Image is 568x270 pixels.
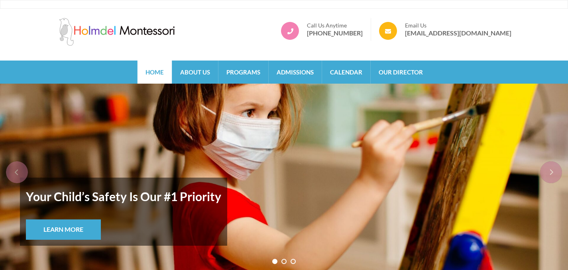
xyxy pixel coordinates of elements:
strong: Your Child’s Safety Is Our #1 Priority [26,184,221,209]
div: next [540,161,562,183]
span: Call Us Anytime [307,22,363,29]
a: Programs [218,61,268,84]
div: prev [6,161,28,183]
span: Email Us [405,22,511,29]
a: Admissions [269,61,322,84]
a: Our Director [371,61,431,84]
img: Holmdel Montessori School [57,18,177,46]
a: Home [138,61,172,84]
a: About Us [172,61,218,84]
a: [EMAIL_ADDRESS][DOMAIN_NAME] [405,29,511,37]
a: [PHONE_NUMBER] [307,29,363,37]
a: Calendar [322,61,370,84]
a: Learn More [26,219,101,240]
